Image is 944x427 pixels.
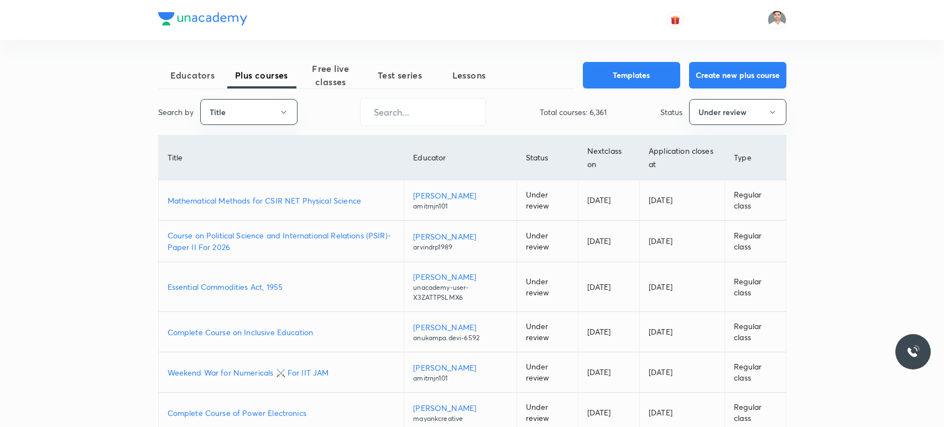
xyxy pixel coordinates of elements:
p: mayankcreative [413,414,507,424]
p: Status [660,106,682,118]
a: Complete Course of Power Electronics [168,407,395,419]
p: [PERSON_NAME] [413,190,507,201]
td: [DATE] [640,221,725,262]
p: [PERSON_NAME] [413,271,507,283]
a: Company Logo [158,12,247,28]
td: [DATE] [640,180,725,221]
input: Search... [361,98,486,126]
a: Complete Course on Inclusive Education [168,326,395,338]
td: Under review [517,180,578,221]
p: anukampa.devi-6592 [413,333,507,343]
td: [DATE] [578,352,639,393]
a: [PERSON_NAME]amitrnjn101 [413,362,507,383]
img: avatar [670,15,680,25]
span: Educators [158,69,227,82]
p: Search by [158,106,194,118]
td: Regular class [725,312,786,352]
th: Educator [404,136,517,180]
span: Plus courses [227,69,296,82]
p: Total courses: 6,361 [540,106,607,118]
a: Course on Political Science and International Relations (PSIR)-Paper II For 2026 [168,230,395,253]
p: [PERSON_NAME] [413,231,507,242]
td: [DATE] [578,262,639,312]
th: Title [159,136,404,180]
button: Create new plus course [689,62,786,88]
span: Test series [366,69,435,82]
a: Essential Commodities Act, 1955 [168,281,395,293]
th: Status [517,136,578,180]
p: [PERSON_NAME] [413,402,507,414]
a: [PERSON_NAME]unacademy-user-X3ZATTPSLMX6 [413,271,507,303]
p: arvindrp1989 [413,242,507,252]
span: Lessons [435,69,504,82]
img: Company Logo [158,12,247,25]
a: [PERSON_NAME]arvindrp1989 [413,231,507,252]
img: ttu [906,345,920,358]
td: Regular class [725,262,786,312]
a: Weekend War for Numericals ⚔️ For IIT JAM [168,367,395,378]
a: [PERSON_NAME]amitrnjn101 [413,190,507,211]
th: Application closes at [640,136,725,180]
td: Regular class [725,352,786,393]
button: Under review [689,99,786,125]
td: [DATE] [640,352,725,393]
img: Mant Lal [768,11,786,29]
button: avatar [666,11,684,29]
a: [PERSON_NAME]mayankcreative [413,402,507,424]
p: amitrnjn101 [413,373,507,383]
td: [DATE] [640,262,725,312]
button: Templates [583,62,680,88]
td: Under review [517,262,578,312]
td: [DATE] [640,312,725,352]
a: Mathematical Methods for CSIR NET Physical Science [168,195,395,206]
td: Regular class [725,180,786,221]
a: [PERSON_NAME]anukampa.devi-6592 [413,321,507,343]
td: Under review [517,352,578,393]
span: Free live classes [296,62,366,88]
td: [DATE] [578,180,639,221]
td: [DATE] [578,312,639,352]
p: [PERSON_NAME] [413,362,507,373]
td: Regular class [725,221,786,262]
button: Title [200,99,298,125]
p: [PERSON_NAME] [413,321,507,333]
td: Under review [517,221,578,262]
td: Under review [517,312,578,352]
p: unacademy-user-X3ZATTPSLMX6 [413,283,507,303]
td: [DATE] [578,221,639,262]
p: amitrnjn101 [413,201,507,211]
th: Type [725,136,786,180]
th: Next class on [578,136,639,180]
